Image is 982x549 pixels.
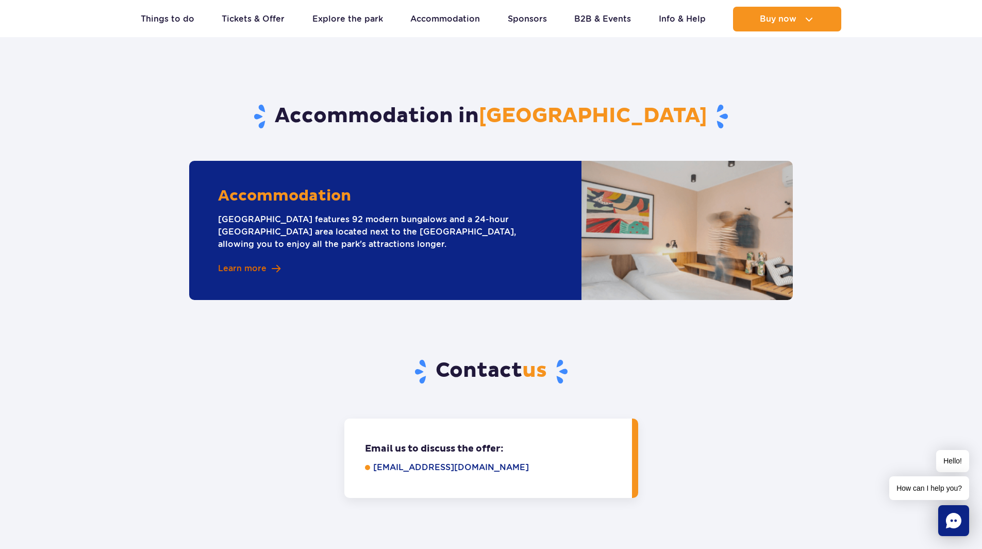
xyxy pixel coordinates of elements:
span: us [522,358,547,384]
span: Learn more [218,263,267,274]
p: [GEOGRAPHIC_DATA] features 92 modern bungalows and a 24-hour [GEOGRAPHIC_DATA] area located next ... [218,213,553,251]
a: Explore the park [312,7,383,31]
button: Buy now [733,7,841,31]
div: Chat [938,505,969,536]
h2: Contact [189,358,793,385]
a: B2B & Events [574,7,631,31]
a: Learn more [218,263,280,274]
span: How can I help you? [889,476,969,500]
h3: Accommodation [218,187,351,205]
span: Hello! [936,450,969,472]
a: Accommodation [410,7,480,31]
a: Info & Help [659,7,706,31]
span: [GEOGRAPHIC_DATA] [479,103,707,129]
h2: Accommodation in [189,103,793,130]
span: Buy now [760,14,796,24]
a: Things to do [141,7,194,31]
a: [EMAIL_ADDRESS][DOMAIN_NAME] [373,461,618,474]
a: Tickets & Offer [222,7,285,31]
span: Email us to discuss the offer: [365,443,618,455]
a: Sponsors [508,7,547,31]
